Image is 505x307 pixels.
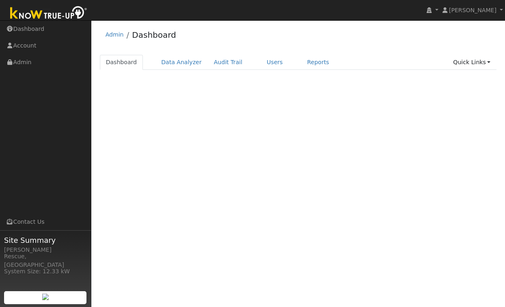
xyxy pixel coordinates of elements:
a: Dashboard [132,30,176,40]
a: Audit Trail [208,55,248,70]
div: System Size: 12.33 kW [4,267,87,276]
span: Site Summary [4,235,87,246]
img: retrieve [42,294,49,300]
a: Dashboard [100,55,143,70]
a: Quick Links [447,55,496,70]
div: Rescue, [GEOGRAPHIC_DATA] [4,252,87,269]
a: Data Analyzer [155,55,208,70]
div: [PERSON_NAME] [4,246,87,254]
a: Users [261,55,289,70]
a: Reports [301,55,335,70]
a: Admin [106,31,124,38]
span: [PERSON_NAME] [449,7,496,13]
img: Know True-Up [6,4,91,23]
